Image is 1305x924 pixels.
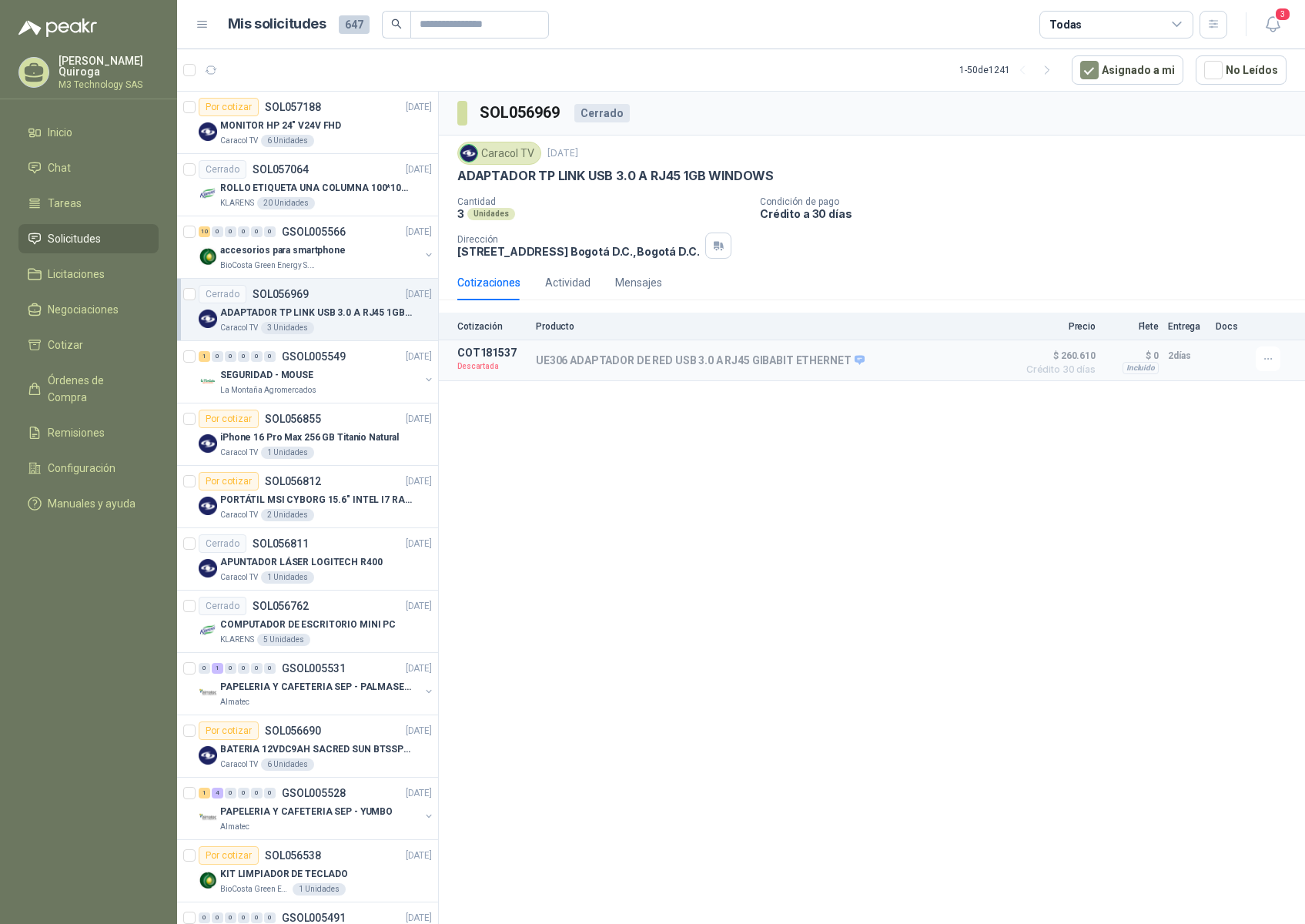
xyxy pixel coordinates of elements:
p: Caracol TV [220,758,258,771]
div: Actividad [545,274,591,291]
p: Condición de pago [760,196,1299,207]
p: [DATE] [406,162,432,177]
div: 0 [225,663,236,674]
a: CerradoSOL056811[DATE] Company LogoAPUNTADOR LÁSER LOGITECH R400Caracol TV1 Unidades [177,528,438,591]
a: Solicitudes [18,224,159,253]
p: ADAPTADOR TP LINK USB 3.0 A RJ45 1GB WINDOWS [457,168,774,184]
div: 0 [225,912,236,923]
button: No Leídos [1196,55,1287,85]
div: 0 [199,912,210,923]
span: search [391,18,402,29]
div: Cerrado [574,104,630,122]
div: 2 Unidades [261,509,314,521]
div: 0 [212,226,223,237]
img: Company Logo [199,372,217,390]
p: GSOL005566 [282,226,346,237]
span: Solicitudes [48,230,101,247]
a: Por cotizarSOL056855[DATE] Company LogoiPhone 16 Pro Max 256 GB Titanio NaturalCaracol TV1 Unidades [177,403,438,466]
p: [DATE] [406,350,432,364]
div: 0 [212,351,223,362]
p: SOL056762 [253,601,309,611]
div: 0 [251,912,263,923]
div: 4 [212,788,223,798]
div: 1 - 50 de 1241 [959,58,1059,82]
p: UE306 ADAPTADOR DE RED USB 3.0 A RJ45 GIBABIT ETHERNET [536,354,865,368]
img: Logo peakr [18,18,97,37]
div: Por cotizar [199,410,259,428]
div: Incluido [1123,362,1159,374]
a: Por cotizarSOL056812[DATE] Company LogoPORTÁTIL MSI CYBORG 15.6" INTEL I7 RAM 32GB - 1 TB / Nvidi... [177,466,438,528]
p: SEGURIDAD - MOUSE [220,368,313,383]
p: Caracol TV [220,509,258,521]
div: 1 [199,788,210,798]
p: iPhone 16 Pro Max 256 GB Titanio Natural [220,430,399,445]
div: 0 [238,663,249,674]
a: Licitaciones [18,259,159,289]
h3: SOL056969 [480,101,562,125]
a: Por cotizarSOL057188[DATE] Company LogoMONITOR HP 24" V24V FHDCaracol TV6 Unidades [177,92,438,154]
p: [DATE] [406,474,432,489]
img: Company Logo [199,808,217,827]
div: 1 Unidades [293,883,346,896]
div: 20 Unidades [257,197,315,209]
p: M3 Technology SAS [59,80,159,89]
p: GSOL005549 [282,351,346,362]
p: Caracol TV [220,135,258,147]
img: Company Logo [460,145,477,162]
div: Cerrado [199,597,246,615]
span: Inicio [48,124,72,141]
p: Cotización [457,321,527,332]
p: 3 [457,207,464,220]
a: 0 1 0 0 0 0 GSOL005531[DATE] Company LogoPAPELERIA Y CAFETERIA SEP - PALMASECAAlmatec [199,659,435,708]
p: Docs [1216,321,1246,332]
p: Caracol TV [220,322,258,334]
div: 1 Unidades [261,571,314,584]
span: Remisiones [48,424,105,441]
div: 1 [199,351,210,362]
span: Licitaciones [48,266,105,283]
p: [DATE] [406,599,432,614]
p: Producto [536,321,1009,332]
div: 0 [238,351,249,362]
p: KLARENS [220,634,254,646]
p: Precio [1019,321,1096,332]
div: 10 [199,226,210,237]
p: [DATE] [406,849,432,863]
p: BATERIA 12VDC9AH SACRED SUN BTSSP12-9HR [220,742,412,757]
p: Almatec [220,696,249,708]
div: 0 [264,912,276,923]
a: Remisiones [18,418,159,447]
div: 0 [264,663,276,674]
div: 0 [225,351,236,362]
p: SOL056855 [265,413,321,424]
a: Órdenes de Compra [18,366,159,412]
img: Company Logo [199,122,217,141]
a: Chat [18,153,159,182]
p: SOL056812 [265,476,321,487]
div: Todas [1049,16,1082,33]
p: [DATE] [406,661,432,676]
span: $ 260.610 [1019,346,1096,365]
p: [DATE] [406,287,432,302]
p: SOL057188 [265,102,321,112]
button: Asignado a mi [1072,55,1183,85]
h1: Mis solicitudes [228,13,326,35]
span: Manuales y ayuda [48,495,136,512]
p: [PERSON_NAME] Quiroga [59,55,159,77]
a: 10 0 0 0 0 0 GSOL005566[DATE] Company Logoaccesorios para smartphoneBioCosta Green Energy S.A.S [199,223,435,272]
div: 1 Unidades [261,447,314,459]
a: Negociaciones [18,295,159,324]
p: La Montaña Agromercados [220,384,316,397]
img: Company Logo [199,746,217,765]
span: Tareas [48,195,82,212]
p: GSOL005491 [282,912,346,923]
div: 0 [264,351,276,362]
span: Negociaciones [48,301,119,318]
div: Mensajes [615,274,662,291]
p: SOL056690 [265,725,321,736]
a: CerradoSOL056762[DATE] Company LogoCOMPUTADOR DE ESCRITORIO MINI PCKLARENS5 Unidades [177,591,438,653]
a: Cotizar [18,330,159,360]
p: BioCosta Green Energy S.A.S [220,883,289,896]
img: Company Logo [199,497,217,515]
p: [DATE] [406,724,432,738]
